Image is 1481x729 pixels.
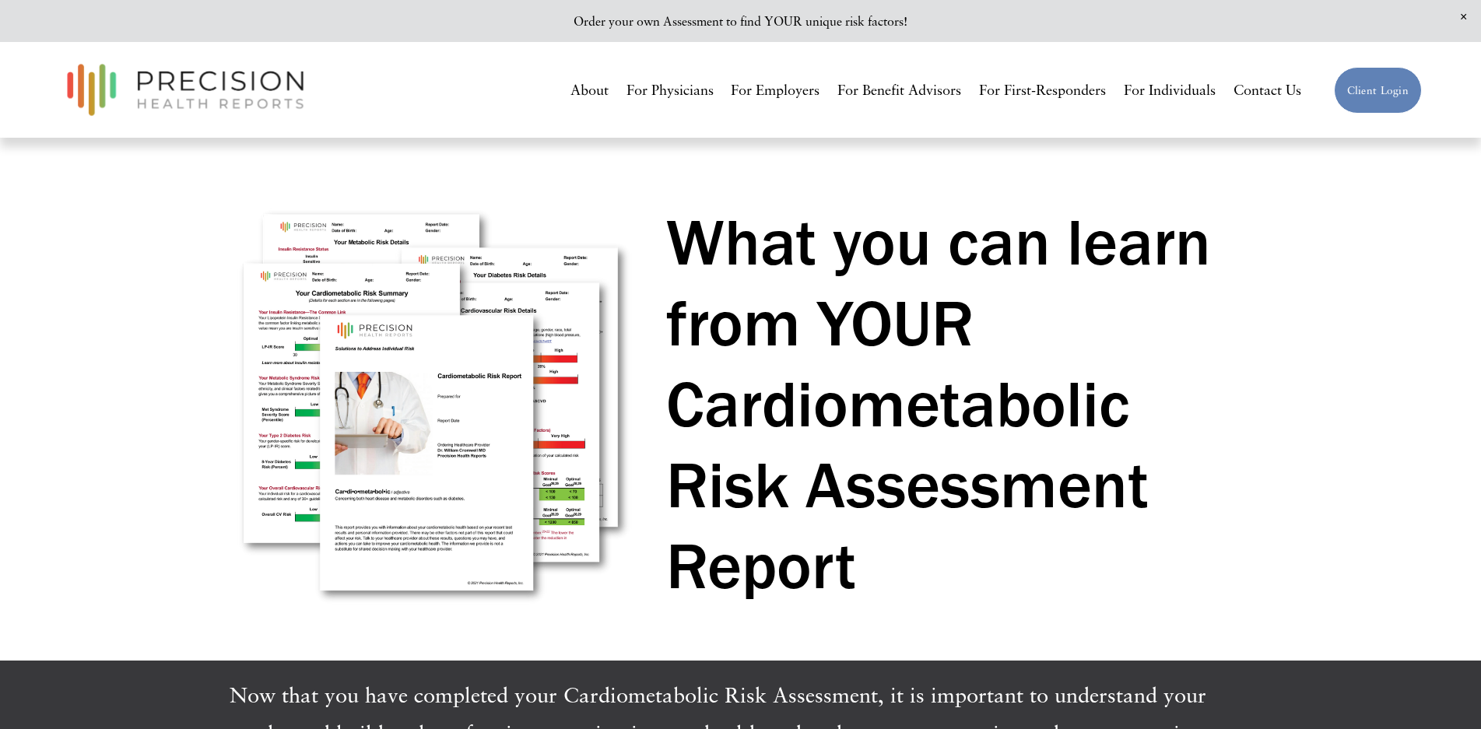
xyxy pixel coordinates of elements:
[1334,67,1422,114] a: Client Login
[731,76,819,105] a: For Employers
[1234,76,1301,105] a: Contact Us
[979,76,1106,105] a: For First-Responders
[626,76,714,105] a: For Physicians
[837,76,961,105] a: For Benefit Advisors
[570,76,609,105] a: About
[1124,76,1216,105] a: For Individuals
[59,57,311,123] img: Precision Health Reports
[666,202,1251,607] h1: What you can learn from YOUR Cardiometabolic Risk Assessment Report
